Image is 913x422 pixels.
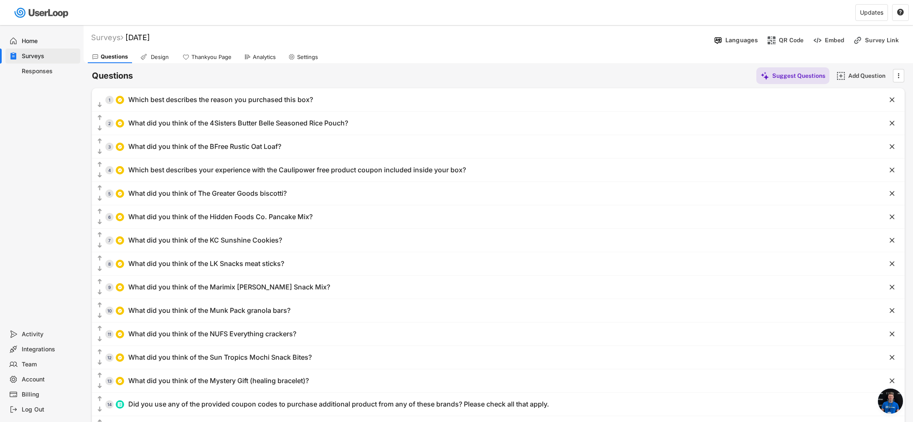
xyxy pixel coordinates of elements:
[725,36,758,44] div: Languages
[128,330,296,338] div: What did you think of the NUFS Everything crackers?
[96,335,103,343] button: 
[848,72,890,79] div: Add Question
[888,236,896,245] button: 
[760,72,769,80] img: MagicMajor%20%28Purple%29.svg
[96,231,103,239] button: 
[96,405,103,414] button: 
[98,395,102,402] text: 
[13,4,71,21] img: userloop-logo-01.svg
[128,259,284,268] div: What did you think of the LK Snacks meat sticks?
[96,194,103,203] button: 
[22,345,77,353] div: Integrations
[837,72,845,80] img: AddMajor.svg
[105,285,114,289] div: 9
[98,372,102,379] text: 
[105,402,114,407] div: 14
[98,242,102,249] text: 
[98,255,102,262] text: 
[96,278,103,286] button: 
[813,36,822,45] img: EmbedMinor.svg
[714,36,722,45] img: Language%20Icon.svg
[888,377,896,385] button: 
[98,114,102,121] text: 
[191,54,231,61] div: Thankyou Page
[105,309,114,313] div: 10
[96,161,103,169] button: 
[98,289,102,296] text: 
[96,114,103,122] button: 
[128,306,290,315] div: What did you think of the Munk Pack granola bars?
[105,332,114,336] div: 11
[779,36,804,44] div: QR Code
[890,95,895,104] text: 
[888,307,896,315] button: 
[22,52,77,60] div: Surveys
[105,98,114,102] div: 1
[865,36,907,44] div: Survey Link
[105,356,114,360] div: 12
[767,36,776,45] img: ShopcodesMajor.svg
[128,189,287,198] div: What did you think of The Greater Goods biscotti?
[890,353,895,362] text: 
[22,376,77,384] div: Account
[96,312,103,320] button: 
[890,376,895,385] text: 
[98,125,102,132] text: 
[105,192,114,196] div: 5
[96,288,103,297] button: 
[117,402,122,407] img: ListMajor.svg
[117,261,122,266] img: CircleTickMinorWhite.svg
[96,241,103,250] button: 
[22,406,77,414] div: Log Out
[96,301,103,309] button: 
[96,124,103,133] button: 
[128,353,312,362] div: What did you think of the Sun Tropics Mochi Snack Bites?
[98,101,102,108] text: 
[888,330,896,338] button: 
[98,218,102,225] text: 
[96,148,103,156] button: 
[117,215,122,220] img: CircleTickMinorWhite.svg
[22,391,77,399] div: Billing
[890,189,895,198] text: 
[117,97,122,102] img: CircleTickMinorWhite.svg
[98,148,102,155] text: 
[117,379,122,384] img: CircleTickMinorWhite.svg
[98,208,102,215] text: 
[897,8,904,16] text: 
[98,325,102,332] text: 
[98,195,102,202] text: 
[92,70,133,82] h6: Questions
[128,400,549,409] div: Did you use any of the provided coupon codes to purchase additional product from any of these bra...
[888,166,896,174] button: 
[117,144,122,149] img: CircleTickMinorWhite.svg
[22,67,77,75] div: Responses
[98,348,102,356] text: 
[888,283,896,292] button: 
[878,389,903,414] a: Open chat
[96,265,103,273] button: 
[22,361,77,368] div: Team
[117,332,122,337] img: CircleTickMinorWhite.svg
[98,161,102,168] text: 
[853,36,862,45] img: LinkMinor.svg
[96,325,103,333] button: 
[890,236,895,245] text: 
[890,119,895,128] text: 
[890,306,895,315] text: 
[897,9,904,16] button: 
[98,382,102,389] text: 
[98,302,102,309] text: 
[825,36,844,44] div: Embed
[98,138,102,145] text: 
[898,71,900,80] text: 
[890,330,895,338] text: 
[149,54,170,61] div: Design
[96,101,103,109] button: 
[98,184,102,192] text: 
[890,283,895,292] text: 
[888,96,896,104] button: 
[98,359,102,366] text: 
[22,37,77,45] div: Home
[101,53,128,60] div: Questions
